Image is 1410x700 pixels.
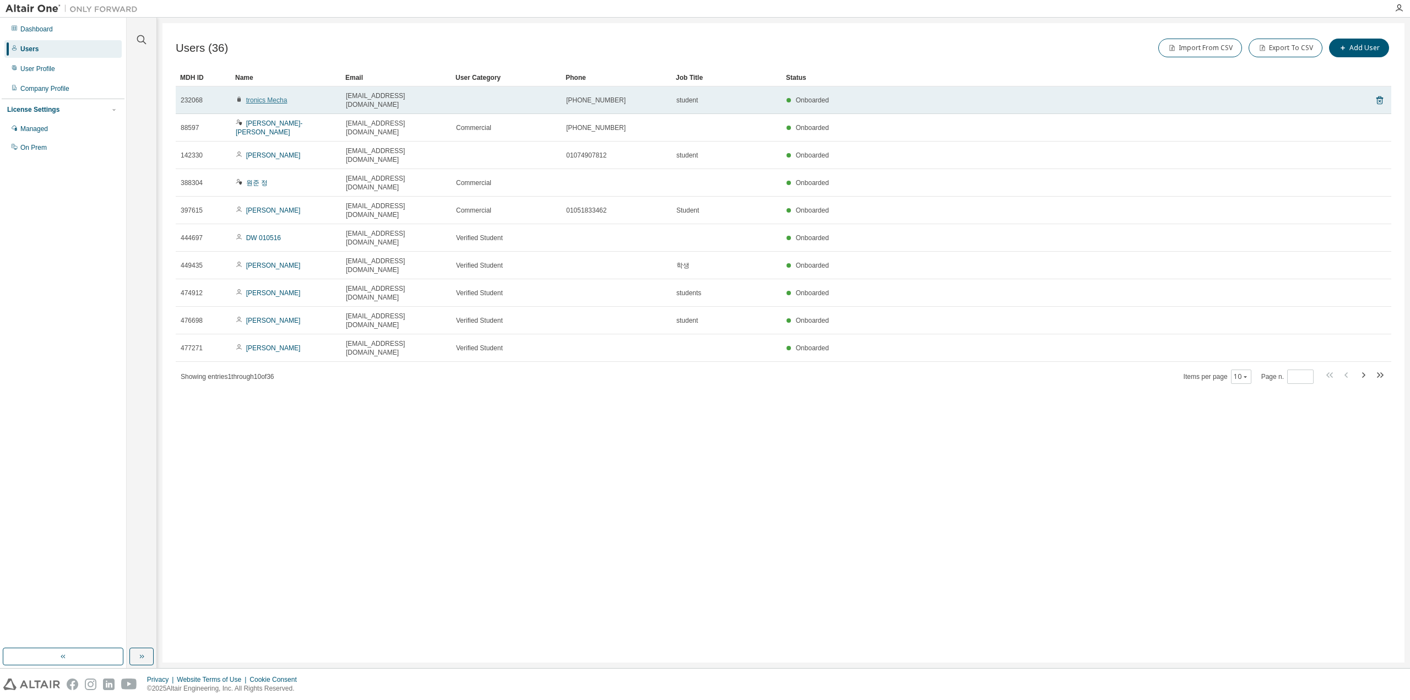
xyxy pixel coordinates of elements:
[456,344,503,352] span: Verified Student
[176,42,228,55] span: Users (36)
[67,679,78,690] img: facebook.svg
[796,124,829,132] span: Onboarded
[121,679,137,690] img: youtube.svg
[250,675,303,684] div: Cookie Consent
[676,69,777,86] div: Job Title
[346,312,446,329] span: [EMAIL_ADDRESS][DOMAIN_NAME]
[181,261,203,270] span: 449435
[147,684,303,693] p: © 2025 Altair Engineering, Inc. All Rights Reserved.
[20,143,47,152] div: On Prem
[566,69,667,86] div: Phone
[246,96,288,104] a: tronics Mecha
[7,105,59,114] div: License Settings
[676,316,698,325] span: student
[147,675,177,684] div: Privacy
[181,289,203,297] span: 474912
[796,262,829,269] span: Onboarded
[456,316,503,325] span: Verified Student
[246,207,301,214] a: [PERSON_NAME]
[246,151,301,159] a: [PERSON_NAME]
[6,3,143,14] img: Altair One
[177,675,250,684] div: Website Terms of Use
[20,64,55,73] div: User Profile
[20,124,48,133] div: Managed
[346,146,446,164] span: [EMAIL_ADDRESS][DOMAIN_NAME]
[676,261,690,270] span: 학생
[85,679,96,690] img: instagram.svg
[181,316,203,325] span: 476698
[346,339,446,357] span: [EMAIL_ADDRESS][DOMAIN_NAME]
[456,123,491,132] span: Commercial
[20,84,69,93] div: Company Profile
[676,289,701,297] span: students
[181,344,203,352] span: 477271
[1184,370,1251,384] span: Items per page
[346,229,446,247] span: [EMAIL_ADDRESS][DOMAIN_NAME]
[796,179,829,187] span: Onboarded
[566,123,626,132] span: [PHONE_NUMBER]
[181,234,203,242] span: 444697
[181,178,203,187] span: 388304
[796,234,829,242] span: Onboarded
[676,151,698,160] span: student
[246,179,268,187] a: 원준 정
[796,207,829,214] span: Onboarded
[181,96,203,105] span: 232068
[456,261,503,270] span: Verified Student
[20,25,53,34] div: Dashboard
[786,69,1325,86] div: Status
[246,317,301,324] a: [PERSON_NAME]
[3,679,60,690] img: altair_logo.svg
[796,289,829,297] span: Onboarded
[181,123,199,132] span: 88597
[346,119,446,137] span: [EMAIL_ADDRESS][DOMAIN_NAME]
[566,151,606,160] span: 01074907812
[181,206,203,215] span: 397615
[796,96,829,104] span: Onboarded
[246,262,301,269] a: [PERSON_NAME]
[566,206,606,215] span: 01051833462
[1158,39,1242,57] button: Import From CSV
[796,151,829,159] span: Onboarded
[1249,39,1322,57] button: Export To CSV
[1261,370,1314,384] span: Page n.
[346,91,446,109] span: [EMAIL_ADDRESS][DOMAIN_NAME]
[103,679,115,690] img: linkedin.svg
[1234,372,1249,381] button: 10
[456,178,491,187] span: Commercial
[345,69,447,86] div: Email
[236,120,302,136] a: [PERSON_NAME]-[PERSON_NAME]
[181,151,203,160] span: 142330
[346,257,446,274] span: [EMAIL_ADDRESS][DOMAIN_NAME]
[676,96,698,105] span: student
[346,284,446,302] span: [EMAIL_ADDRESS][DOMAIN_NAME]
[246,289,301,297] a: [PERSON_NAME]
[181,373,274,381] span: Showing entries 1 through 10 of 36
[796,344,829,352] span: Onboarded
[235,69,337,86] div: Name
[246,344,301,352] a: [PERSON_NAME]
[455,69,557,86] div: User Category
[676,206,699,215] span: Student
[20,45,39,53] div: Users
[346,174,446,192] span: [EMAIL_ADDRESS][DOMAIN_NAME]
[1329,39,1389,57] button: Add User
[456,289,503,297] span: Verified Student
[180,69,226,86] div: MDH ID
[796,317,829,324] span: Onboarded
[346,202,446,219] span: [EMAIL_ADDRESS][DOMAIN_NAME]
[246,234,281,242] a: DW 010516
[456,206,491,215] span: Commercial
[456,234,503,242] span: Verified Student
[566,96,626,105] span: [PHONE_NUMBER]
